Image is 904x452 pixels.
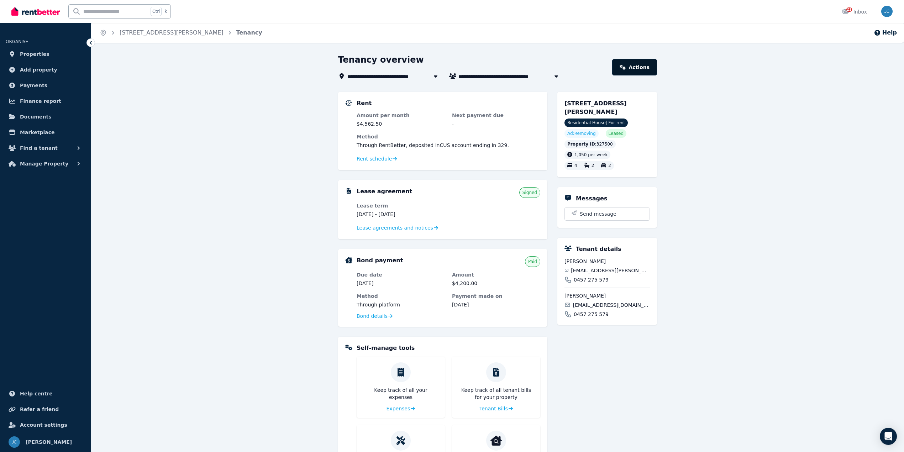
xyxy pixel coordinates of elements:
button: Send message [565,207,650,220]
span: Through RentBetter , deposited in CUS account ending in 329 . [357,142,509,148]
h5: Lease agreement [357,187,412,196]
dt: Method [357,293,445,300]
img: Bond Details [345,257,352,263]
a: [STREET_ADDRESS][PERSON_NAME] [120,29,224,36]
a: Marketplace [6,125,85,140]
img: Jessica Crosthwaite [9,436,20,448]
dd: [DATE] [357,280,445,287]
dd: Through platform [357,301,445,308]
dd: [DATE] - [DATE] [357,211,445,218]
a: Account settings [6,418,85,432]
span: Documents [20,112,52,121]
dt: Amount per month [357,112,445,119]
dd: $4,200.00 [452,280,540,287]
a: Help centre [6,387,85,401]
button: Help [874,28,897,37]
span: Signed [522,190,537,195]
dt: Next payment due [452,112,540,119]
span: 0457 275 579 [574,311,609,318]
span: ORGANISE [6,39,28,44]
button: Manage Property [6,157,85,171]
h5: Messages [576,194,607,203]
span: Add property [20,65,57,74]
span: Help centre [20,389,53,398]
dt: Due date [357,271,445,278]
img: Condition reports [490,435,502,446]
a: Tenant Bills [479,405,513,412]
h5: Rent [357,99,372,107]
dt: Payment made on [452,293,540,300]
span: [PERSON_NAME] [564,258,650,265]
span: [EMAIL_ADDRESS][PERSON_NAME][DOMAIN_NAME] [571,267,650,274]
span: 2 [608,163,611,168]
a: Finance report [6,94,85,108]
span: Ad: Removing [567,131,596,136]
button: Find a tenant [6,141,85,155]
span: 4 [574,163,577,168]
h5: Bond payment [357,256,403,265]
span: Leased [609,131,624,136]
img: Rental Payments [345,100,352,106]
span: Account settings [20,421,67,429]
a: Tenancy [236,29,262,36]
span: Ctrl [151,7,162,16]
span: Refer a friend [20,405,59,414]
span: 1,050 per week [574,152,608,157]
span: [EMAIL_ADDRESS][DOMAIN_NAME] [573,301,650,309]
a: Lease agreements and notices [357,224,438,231]
span: 2 [592,163,594,168]
div: : 327500 [564,140,616,148]
div: Inbox [842,8,867,15]
span: Residential House | For rent [564,119,628,127]
span: Rent schedule [357,155,392,162]
dt: Amount [452,271,540,278]
span: Lease agreements and notices [357,224,433,231]
a: Payments [6,78,85,93]
span: Properties [20,50,49,58]
span: Property ID [567,141,595,147]
span: [PERSON_NAME] [26,438,72,446]
span: Paid [528,259,537,264]
h5: Tenant details [576,245,621,253]
span: [STREET_ADDRESS][PERSON_NAME] [564,100,627,115]
span: [PERSON_NAME] [564,292,650,299]
a: Expenses [387,405,415,412]
dd: - [452,120,540,127]
span: Expenses [387,405,410,412]
a: Documents [6,110,85,124]
span: Manage Property [20,159,68,168]
p: Keep track of all your expenses [362,387,439,401]
span: 21 [846,7,852,12]
span: Bond details [357,312,388,320]
a: Actions [612,59,657,75]
nav: Breadcrumb [91,23,271,43]
dd: $4,562.50 [357,120,445,127]
span: Send message [580,210,616,217]
span: k [164,9,167,14]
span: Marketplace [20,128,54,137]
a: Bond details [357,312,393,320]
span: 0457 275 579 [574,276,609,283]
dd: [DATE] [452,301,540,308]
p: Keep track of all tenant bills for your property [458,387,535,401]
a: Rent schedule [357,155,397,162]
dt: Lease term [357,202,445,209]
a: Properties [6,47,85,61]
h1: Tenancy overview [338,54,424,65]
span: Finance report [20,97,61,105]
span: Payments [20,81,47,90]
a: Refer a friend [6,402,85,416]
div: Open Intercom Messenger [880,428,897,445]
img: Jessica Crosthwaite [881,6,893,17]
h5: Self-manage tools [357,344,415,352]
span: Find a tenant [20,144,58,152]
span: Tenant Bills [479,405,508,412]
a: Add property [6,63,85,77]
img: RentBetter [11,6,60,17]
dt: Method [357,133,540,140]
